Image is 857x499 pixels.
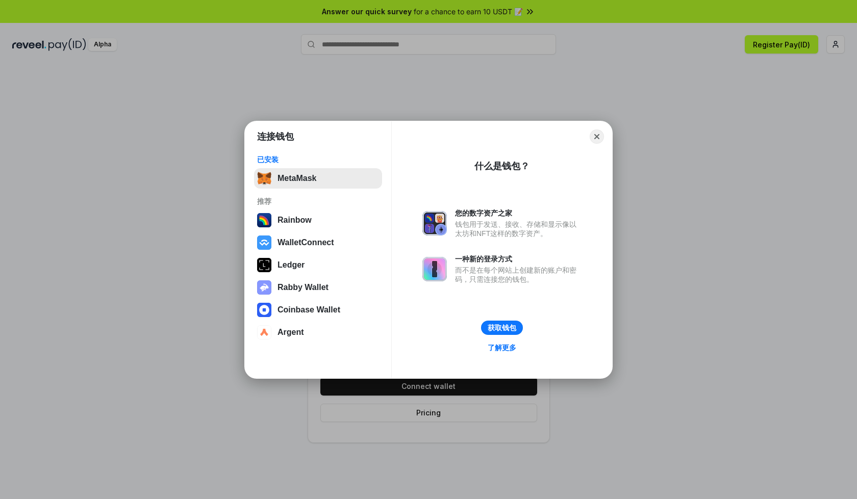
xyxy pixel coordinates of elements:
[422,211,447,235] img: svg+xml,%3Csvg%20xmlns%3D%22http%3A%2F%2Fwww.w3.org%2F2000%2Fsvg%22%20fill%3D%22none%22%20viewBox...
[257,197,379,206] div: 推荐
[257,235,271,250] img: svg+xml,%3Csvg%20width%3D%2228%22%20height%3D%2228%22%20viewBox%3D%220%200%2028%2028%22%20fill%3D...
[257,280,271,295] img: svg+xml,%3Csvg%20xmlns%3D%22http%3A%2F%2Fwww.w3.org%2F2000%2Fsvg%22%20fill%3D%22none%22%20viewBox...
[422,257,447,281] img: svg+xml,%3Csvg%20xmlns%3D%22http%3A%2F%2Fwww.w3.org%2F2000%2Fsvg%22%20fill%3D%22none%22%20viewBox...
[474,160,530,172] div: 什么是钱包？
[254,255,382,275] button: Ledger
[481,321,523,335] button: 获取钱包
[482,341,522,354] a: 了解更多
[254,322,382,343] button: Argent
[278,283,329,292] div: Rabby Wallet
[257,303,271,317] img: svg+xml,%3Csvg%20width%3D%2228%22%20height%3D%2228%22%20viewBox%3D%220%200%2028%2028%22%20fill%3D...
[278,260,305,270] div: Ledger
[278,305,340,314] div: Coinbase Wallet
[254,210,382,230] button: Rainbow
[257,130,294,143] h1: 连接钱包
[257,213,271,227] img: svg+xml,%3Csvg%20width%3D%22120%22%20height%3D%22120%22%20viewBox%3D%220%200%20120%20120%22%20fil...
[488,343,516,352] div: 了解更多
[254,277,382,298] button: Rabby Wallet
[488,323,516,332] div: 获取钱包
[254,300,382,320] button: Coinbase Wallet
[278,216,312,225] div: Rainbow
[254,168,382,189] button: MetaMask
[257,155,379,164] div: 已安装
[590,129,604,144] button: Close
[257,325,271,339] img: svg+xml,%3Csvg%20width%3D%2228%22%20height%3D%2228%22%20viewBox%3D%220%200%2028%2028%22%20fill%3D...
[257,258,271,272] img: svg+xml,%3Csvg%20xmlns%3D%22http%3A%2F%2Fwww.w3.org%2F2000%2Fsvg%22%20width%3D%2228%22%20height%3...
[278,238,334,247] div: WalletConnect
[455,254,582,264] div: 一种新的登录方式
[455,220,582,238] div: 钱包用于发送、接收、存储和显示像以太坊和NFT这样的数字资产。
[254,232,382,253] button: WalletConnect
[455,266,582,284] div: 而不是在每个网站上创建新的账户和密码，只需连接您的钱包。
[257,171,271,186] img: svg+xml,%3Csvg%20fill%3D%22none%22%20height%3D%2233%22%20viewBox%3D%220%200%2035%2033%22%20width%...
[455,208,582,218] div: 您的数字资产之家
[278,174,316,183] div: MetaMask
[278,328,304,337] div: Argent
